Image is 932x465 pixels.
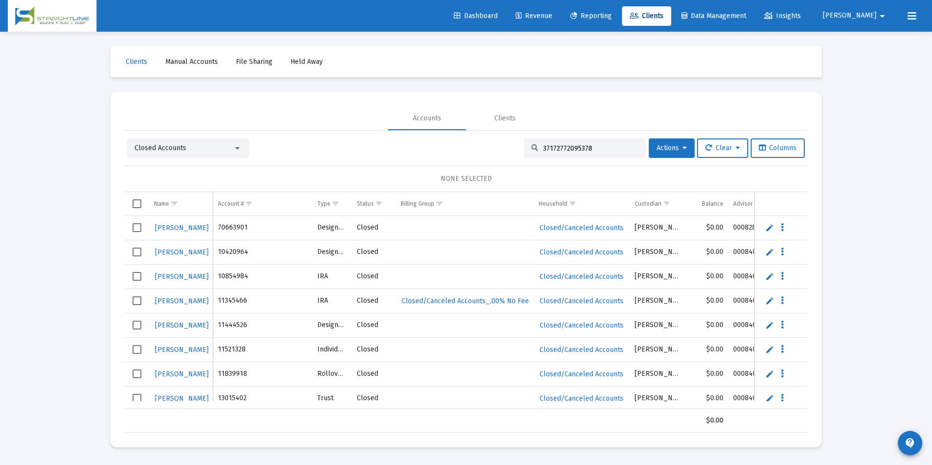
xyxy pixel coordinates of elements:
span: Closed/Canceled Accounts [540,370,623,378]
span: Held Away [291,58,323,66]
span: Show filter options for column 'Household' [569,200,576,207]
td: [PERSON_NAME] [630,362,685,386]
div: Household [539,200,567,208]
span: Columns [759,144,796,152]
div: Closed [357,345,391,354]
td: 70663901 [213,216,312,240]
button: Clear [697,138,748,158]
span: Dashboard [454,12,498,20]
div: Select row [133,394,141,403]
td: $0.00 [686,313,728,337]
td: [PERSON_NAME] [630,264,685,289]
div: Advisor Code [733,200,768,208]
td: 0008400848 [728,386,787,410]
img: Dashboard [15,6,89,26]
a: Clients [118,52,155,72]
a: File Sharing [228,52,280,72]
td: $0.00 [686,240,728,264]
div: Select row [133,345,141,354]
td: Designated Bene Plan [312,216,352,240]
td: Column Balance [686,192,728,215]
div: Custodian [635,200,661,208]
a: [PERSON_NAME] [154,270,210,284]
span: [PERSON_NAME] [155,370,209,378]
td: 0008400848 [728,313,787,337]
td: Individual [312,337,352,362]
input: Search [543,144,639,153]
a: Data Management [674,6,754,26]
span: Revenue [516,12,552,20]
td: Trust [312,386,352,410]
td: Designated Bene Plan [312,313,352,337]
a: Insights [757,6,809,26]
a: Reporting [563,6,620,26]
td: Column Custodian [630,192,685,215]
span: Closed Accounts [135,144,186,152]
span: Closed/Canceled Accounts [540,224,623,232]
span: Closed/Canceled Accounts [540,297,623,305]
td: IRA [312,264,352,289]
span: [PERSON_NAME] [823,12,876,20]
div: Select row [133,248,141,256]
td: [PERSON_NAME] [630,386,685,410]
div: NONE SELECTED [133,174,799,184]
a: [PERSON_NAME] [154,294,210,308]
a: [PERSON_NAME] [154,343,210,357]
a: Closed/Canceled Accounts [539,391,624,406]
td: $0.00 [686,216,728,240]
div: Closed [357,247,391,257]
a: Closed/Canceled Accounts [539,245,624,259]
span: Show filter options for column 'Billing Group' [436,200,443,207]
button: Actions [649,138,695,158]
mat-icon: contact_support [904,437,916,449]
td: 11839918 [213,362,312,386]
td: $0.00 [686,264,728,289]
a: Dashboard [446,6,505,26]
td: $0.00 [686,386,728,410]
a: [PERSON_NAME] [154,245,210,259]
span: Closed/Canceled Accounts [540,248,623,256]
a: Closed/Canceled Accounts [539,367,624,381]
div: Status [357,200,374,208]
div: $0.00 [691,416,723,426]
span: File Sharing [236,58,272,66]
td: 11521328 [213,337,312,362]
div: Clients [494,114,516,123]
div: Closed [357,393,391,403]
td: 0008400848 [728,362,787,386]
td: [PERSON_NAME] [630,216,685,240]
td: $0.00 [686,289,728,313]
a: [PERSON_NAME] [154,221,210,235]
td: Column Advisor Code [728,192,787,215]
td: Column Status [352,192,396,215]
td: Column Account # [213,192,312,215]
a: Edit [765,369,774,378]
a: Closed/Canceled Accounts [539,221,624,235]
span: Data Management [681,12,746,20]
span: [PERSON_NAME] [155,321,209,329]
span: Show filter options for column 'Status' [375,200,383,207]
button: Closed/Canceled Accounts_.00% No Fee [401,294,530,308]
a: Closed/Canceled Accounts [539,318,624,332]
div: Select all [133,199,141,208]
div: Select row [133,272,141,281]
td: 11345466 [213,289,312,313]
span: Clients [630,12,663,20]
td: 10420964 [213,240,312,264]
div: Closed [357,271,391,281]
div: Select row [133,321,141,329]
div: Billing Group [401,200,434,208]
div: Select row [133,369,141,378]
span: Insights [764,12,801,20]
div: Balance [702,200,723,208]
td: 0008400848 [728,240,787,264]
a: Edit [765,223,774,232]
span: Closed/Canceled Accounts [540,394,623,403]
a: Held Away [283,52,330,72]
span: Show filter options for column 'Account #' [245,200,252,207]
span: Clients [126,58,147,66]
span: Clear [705,144,740,152]
a: [PERSON_NAME] [154,367,210,381]
td: 0008400848 [728,264,787,289]
span: Closed/Canceled Accounts [540,272,623,281]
